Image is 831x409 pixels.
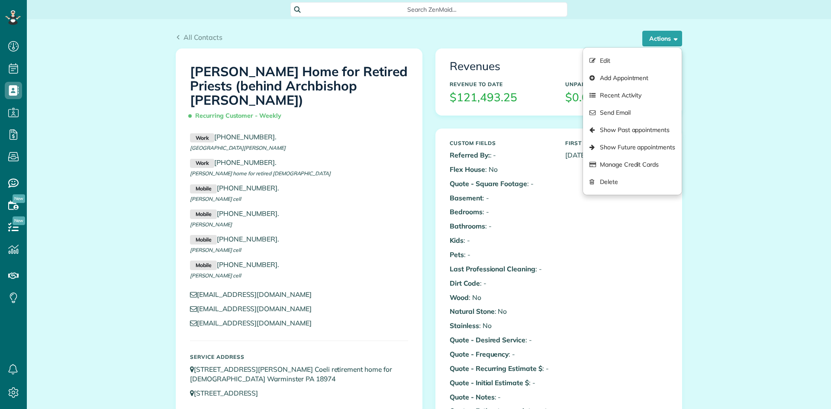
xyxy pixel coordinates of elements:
a: Manage Credit Cards [583,156,682,173]
button: Actions [642,31,682,46]
p: . [190,132,408,142]
b: Referred By: [450,151,490,159]
h5: Unpaid Balance [565,81,668,87]
b: Quote - Initial Estimate $ [450,378,529,387]
p: : - [450,378,552,388]
span: [GEOGRAPHIC_DATA][PERSON_NAME] [190,145,286,151]
span: [PERSON_NAME] cell [190,272,241,279]
a: Mobile[PHONE_NUMBER] [190,260,277,269]
p: : No [450,293,552,303]
p: : - [450,364,552,374]
span: [PERSON_NAME] [190,221,232,228]
b: Wood [450,293,469,302]
small: Work [190,159,214,168]
p: : - [450,392,552,402]
a: Add Appointment [583,69,682,87]
a: [EMAIL_ADDRESS][DOMAIN_NAME] [190,290,320,299]
span: All Contacts [184,33,222,42]
a: Mobile[PHONE_NUMBER] [190,235,277,243]
a: Edit [583,52,682,69]
span: New [13,216,25,225]
p: : - [450,349,552,359]
p: : - [450,250,552,260]
h5: Custom Fields [450,140,552,146]
b: Last Professional Cleaning [450,264,535,273]
span: New [13,194,25,203]
p: : - [450,207,552,217]
p: : No [450,164,552,174]
h5: Revenue to Date [450,81,552,87]
small: Work [190,133,214,143]
a: Recent Activity [583,87,682,104]
p: : - [450,235,552,245]
small: Mobile [190,235,217,245]
h3: $121,493.25 [450,91,552,104]
a: Work[PHONE_NUMBER] [190,132,275,141]
p: : - [450,335,552,345]
a: Send Email [583,104,682,121]
span: Recurring Customer - Weekly [190,108,285,123]
b: Basement [450,193,483,202]
h3: Revenues [450,60,668,73]
h3: $0.00 [565,91,668,104]
span: [PERSON_NAME] home for retired [DEMOGRAPHIC_DATA] [190,170,331,177]
a: All Contacts [176,32,222,42]
a: Show Past appointments [583,121,682,138]
a: Mobile[PHONE_NUMBER] [190,184,277,192]
a: Show Future appointments [583,138,682,156]
p: . [190,183,408,193]
b: Kids [450,236,464,245]
small: Mobile [190,209,217,219]
b: Flex House [450,165,485,174]
p: . [190,158,408,168]
b: Quote - Desired Service [450,335,525,344]
b: Quote - Notes [450,393,495,401]
b: Quote - Frequency [450,350,509,358]
h5: First Serviced On [565,140,668,146]
b: Quote - Square Footage [450,179,527,188]
span: [PERSON_NAME] cell [190,247,241,253]
p: : - [450,264,552,274]
b: Quote - Recurring Estimate $ [450,364,542,373]
p: : No [450,306,552,316]
h5: Service Address [190,354,408,360]
h1: [PERSON_NAME] Home for Retired Priests (behind Archbishop [PERSON_NAME]) [190,64,408,123]
p: . [190,260,408,270]
p: : No [450,321,552,331]
a: [EMAIL_ADDRESS][DOMAIN_NAME] [190,304,320,313]
b: Dirt Code [450,279,480,287]
b: Bedrooms [450,207,483,216]
small: Mobile [190,261,217,270]
p: . [190,234,408,245]
p: : - [450,221,552,231]
a: Delete [583,173,682,190]
span: [PERSON_NAME] cell [190,196,241,202]
p: [DATE] [565,150,668,160]
b: Natural Stone [450,307,495,316]
b: Bathrooms [450,222,485,230]
b: Pets [450,250,464,259]
b: Stainless [450,321,479,330]
p: : - [450,150,552,160]
p: : - [450,179,552,189]
a: Mobile[PHONE_NUMBER] [190,209,277,218]
a: [STREET_ADDRESS][PERSON_NAME] Coeli retirement home for [DEMOGRAPHIC_DATA] Warminster PA 18974 [190,365,392,383]
p: : - [450,193,552,203]
a: Work[PHONE_NUMBER] [190,158,275,167]
small: Mobile [190,184,217,194]
a: [STREET_ADDRESS] [190,389,266,397]
p: : - [450,278,552,288]
a: [EMAIL_ADDRESS][DOMAIN_NAME] [190,319,320,327]
p: . [190,209,408,219]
